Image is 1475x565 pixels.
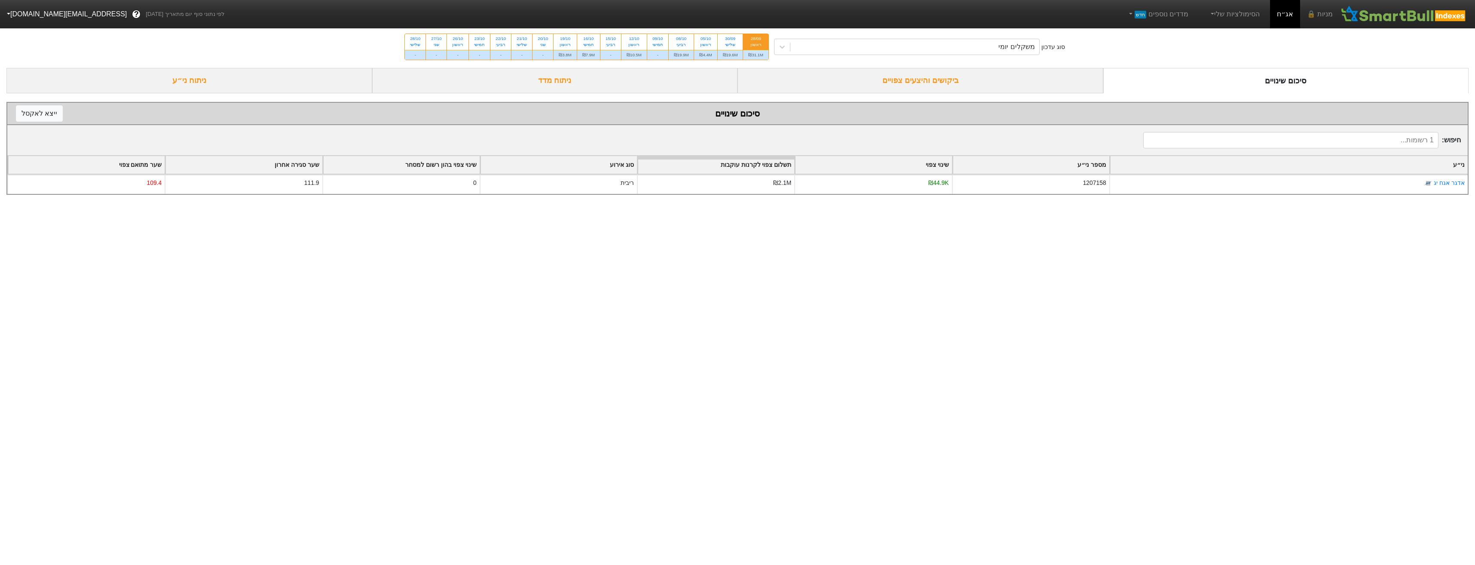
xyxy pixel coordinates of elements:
[559,42,571,48] div: ראשון
[431,36,441,42] div: 27/10
[674,36,689,42] div: 08/10
[1424,179,1432,187] img: tase link
[490,50,511,60] div: -
[647,50,668,60] div: -
[1135,11,1146,18] span: חדש
[165,156,322,174] div: Toggle SortBy
[600,50,621,60] div: -
[748,42,763,48] div: ראשון
[1434,179,1465,186] a: אדגר אגח יג
[621,178,634,187] div: ריבית
[1143,132,1461,148] span: חיפוש :
[652,42,663,48] div: חמישי
[1110,156,1468,174] div: Toggle SortBy
[582,36,595,42] div: 16/10
[582,42,595,48] div: חמישי
[1340,6,1468,23] img: SmartBull
[577,50,600,60] div: ₪7.9M
[496,36,506,42] div: 22/10
[718,50,743,60] div: ₪19.6M
[16,105,63,122] button: ייצא לאקסל
[372,68,738,93] div: ניתוח מדד
[147,178,162,187] div: 109.4
[496,42,506,48] div: רביעי
[1103,68,1469,93] div: סיכום שינויים
[554,50,576,60] div: ₪3.8M
[426,50,447,60] div: -
[1143,132,1438,148] input: 1 רשומות...
[1206,6,1263,23] a: הסימולציות שלי
[6,68,372,93] div: ניתוח ני״ע
[447,50,468,60] div: -
[795,156,952,174] div: Toggle SortBy
[517,36,527,42] div: 21/10
[469,50,490,60] div: -
[452,42,463,48] div: ראשון
[452,36,463,42] div: 26/10
[723,42,738,48] div: שלישי
[532,50,553,60] div: -
[1083,178,1106,187] div: 1207158
[652,36,663,42] div: 09/10
[517,42,527,48] div: שלישי
[627,36,642,42] div: 12/10
[559,36,571,42] div: 19/10
[773,178,791,187] div: ₪2.1M
[743,50,768,60] div: ₪31.1M
[8,156,165,174] div: Toggle SortBy
[723,36,738,42] div: 30/09
[1123,6,1192,23] a: מדדים נוספיםחדש
[953,156,1109,174] div: Toggle SortBy
[410,42,420,48] div: שלישי
[638,156,794,174] div: Toggle SortBy
[304,178,319,187] div: 111.9
[16,107,1459,120] div: סיכום שינויים
[538,42,548,48] div: שני
[323,156,480,174] div: Toggle SortBy
[480,156,637,174] div: Toggle SortBy
[473,178,477,187] div: 0
[748,36,763,42] div: 28/09
[538,36,548,42] div: 20/10
[146,10,224,18] span: לפי נתוני סוף יום מתאריך [DATE]
[627,42,642,48] div: ראשון
[405,50,425,60] div: -
[674,42,689,48] div: רביעי
[606,36,616,42] div: 15/10
[431,42,441,48] div: שני
[694,50,717,60] div: ₪4.4M
[669,50,694,60] div: ₪19.9M
[699,42,712,48] div: ראשון
[621,50,647,60] div: ₪10.5M
[699,36,712,42] div: 05/10
[511,50,532,60] div: -
[928,178,949,187] div: ₪44.9K
[134,9,139,20] span: ?
[474,36,485,42] div: 23/10
[606,42,616,48] div: רביעי
[998,42,1034,52] div: משקלים יומי
[737,68,1103,93] div: ביקושים והיצעים צפויים
[1041,43,1065,52] div: סוג עדכון
[474,42,485,48] div: חמישי
[410,36,420,42] div: 28/10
